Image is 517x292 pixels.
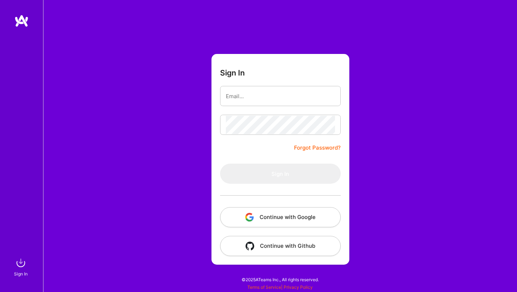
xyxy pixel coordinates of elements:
[284,284,313,290] a: Privacy Policy
[246,242,254,250] img: icon
[14,256,28,270] img: sign in
[220,164,341,184] button: Sign In
[43,270,517,288] div: © 2025 ATeams Inc., All rights reserved.
[220,207,341,227] button: Continue with Google
[226,87,335,105] input: Email...
[15,256,28,278] a: sign inSign In
[247,284,281,290] a: Terms of Service
[220,236,341,256] button: Continue with Github
[247,284,313,290] span: |
[245,213,254,222] img: icon
[14,14,29,27] img: logo
[14,270,28,278] div: Sign In
[220,68,245,77] h3: Sign In
[294,143,341,152] a: Forgot Password?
